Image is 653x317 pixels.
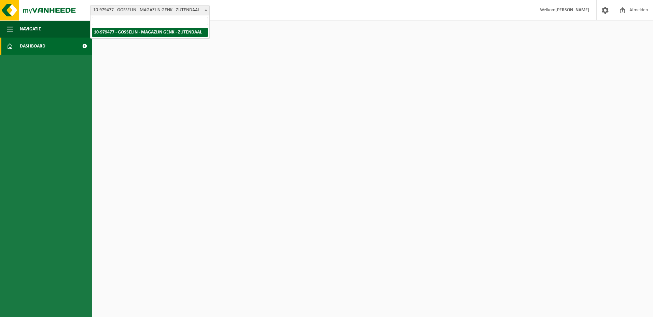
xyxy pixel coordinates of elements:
span: 10-979477 - GOSSELIN - MAGAZIJN GENK - ZUTENDAAL [91,5,209,15]
span: Dashboard [20,38,45,55]
span: 10-979477 - GOSSELIN - MAGAZIJN GENK - ZUTENDAAL [90,5,210,15]
li: 10-979477 - GOSSELIN - MAGAZIJN GENK - ZUTENDAAL [92,28,208,37]
span: Navigatie [20,20,41,38]
strong: [PERSON_NAME] [555,8,589,13]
